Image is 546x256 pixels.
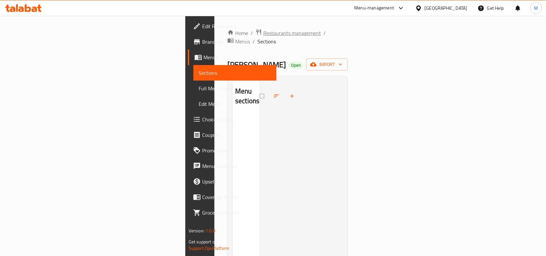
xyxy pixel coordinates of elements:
[289,62,303,68] span: Open
[263,29,321,37] span: Restaurants management
[534,5,538,12] span: M
[202,178,271,185] span: Upsell
[285,89,300,103] button: Add section
[202,38,271,46] span: Branches
[311,61,343,69] span: import
[256,29,321,37] a: Restaurants management
[193,81,277,96] a: Full Menu View
[202,162,271,170] span: Menu disclaimer
[193,65,277,81] a: Sections
[202,193,271,201] span: Coverage Report
[188,143,277,158] a: Promotions
[188,158,277,174] a: Menu disclaimer
[189,238,218,246] span: Get support on:
[199,100,271,108] span: Edit Menu
[202,131,271,139] span: Coupons
[188,50,277,65] a: Menus
[233,112,260,117] nav: Menu sections
[323,29,326,37] li: /
[355,4,394,12] div: Menu-management
[202,209,271,217] span: Grocery Checklist
[203,53,271,61] span: Menus
[227,29,348,46] nav: breadcrumb
[188,189,277,205] a: Coverage Report
[202,116,271,123] span: Choice Groups
[306,59,348,71] button: import
[202,147,271,154] span: Promotions
[193,96,277,112] a: Edit Menu
[188,174,277,189] a: Upsell
[425,5,467,12] div: [GEOGRAPHIC_DATA]
[188,127,277,143] a: Coupons
[289,61,303,69] div: Open
[188,112,277,127] a: Choice Groups
[189,244,230,252] a: Support.OpsPlatform
[189,227,204,235] span: Version:
[188,18,277,34] a: Edit Restaurant
[199,69,271,77] span: Sections
[205,227,215,235] span: 1.0.0
[188,34,277,50] a: Branches
[188,205,277,220] a: Grocery Checklist
[199,84,271,92] span: Full Menu View
[202,22,271,30] span: Edit Restaurant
